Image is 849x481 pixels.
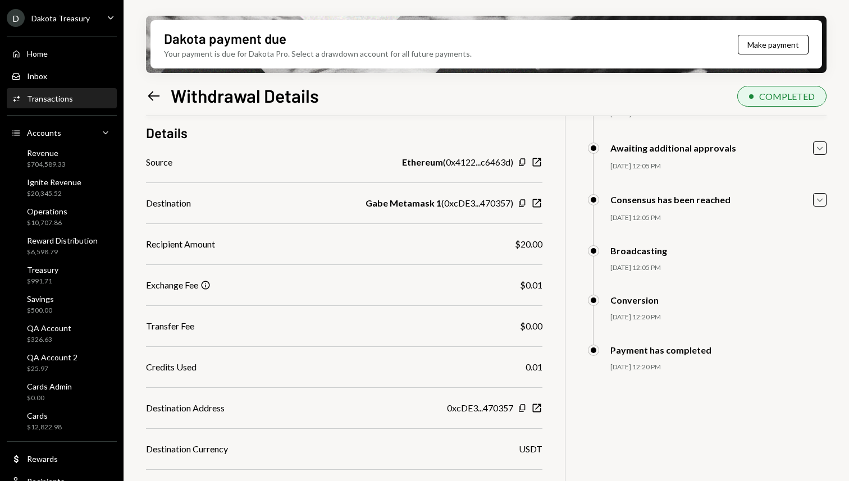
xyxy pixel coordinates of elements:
div: Broadcasting [610,245,667,256]
a: Inbox [7,66,117,86]
div: [DATE] 12:05 PM [610,162,827,171]
div: [DATE] 12:20 PM [610,363,827,372]
a: QA Account 2$25.97 [7,349,117,376]
div: Destination Currency [146,442,228,456]
div: Treasury [27,265,58,274]
a: Ignite Revenue$20,345.52 [7,174,117,201]
div: Inbox [27,71,47,81]
a: Savings$500.00 [7,291,117,318]
div: Transfer Fee [146,319,194,333]
div: Recipient Amount [146,237,215,251]
a: Rewards [7,448,117,469]
div: Rewards [27,454,58,464]
div: Exchange Fee [146,278,198,292]
div: $0.00 [520,319,542,333]
a: Home [7,43,117,63]
div: ( 0x4122...c6463d ) [402,155,513,169]
b: Gabe Metamask 1 [366,196,441,210]
div: Awaiting additional approvals [610,143,736,153]
div: 0.01 [526,360,542,374]
div: Cards Admin [27,382,72,391]
div: QA Account [27,323,71,333]
div: Savings [27,294,54,304]
button: Make payment [738,35,809,54]
div: USDT [519,442,542,456]
a: Operations$10,707.86 [7,203,117,230]
div: QA Account 2 [27,352,77,362]
div: ( 0xcDE3...470357 ) [366,196,513,210]
div: $326.63 [27,335,71,345]
div: Dakota Treasury [31,13,90,23]
h1: Withdrawal Details [171,84,319,107]
a: Treasury$991.71 [7,262,117,288]
div: Credits Used [146,360,197,374]
div: $20.00 [515,237,542,251]
div: $25.97 [27,364,77,374]
div: Transactions [27,94,73,103]
a: Revenue$704,589.33 [7,145,117,172]
div: Consensus has been reached [610,194,731,205]
div: Operations [27,207,67,216]
div: COMPLETED [759,91,815,102]
div: $0.01 [520,278,542,292]
div: $0.00 [27,393,72,403]
div: $20,345.52 [27,189,81,199]
a: Reward Distribution$6,598.79 [7,232,117,259]
a: Cards Admin$0.00 [7,378,117,405]
a: Accounts [7,122,117,143]
a: QA Account$326.63 [7,320,117,347]
div: [DATE] 12:05 PM [610,213,827,223]
a: Cards$12,822.98 [7,407,117,434]
div: Payment has completed [610,345,711,355]
a: Transactions [7,88,117,108]
div: $6,598.79 [27,248,98,257]
div: $991.71 [27,277,58,286]
h3: Details [146,123,188,142]
div: Home [27,49,48,58]
div: Destination [146,196,191,210]
b: Ethereum [402,155,443,169]
div: Conversion [610,295,659,305]
div: Destination Address [146,401,225,415]
div: $10,707.86 [27,218,67,228]
div: Ignite Revenue [27,177,81,187]
div: [DATE] 12:20 PM [610,313,827,322]
div: Source [146,155,172,169]
div: $12,822.98 [27,423,62,432]
div: D [7,9,25,27]
div: [DATE] 12:05 PM [610,263,827,273]
div: $500.00 [27,306,54,315]
div: Revenue [27,148,66,158]
div: 0xcDE3...470357 [447,401,513,415]
div: Reward Distribution [27,236,98,245]
div: Dakota payment due [164,29,286,48]
div: Cards [27,411,62,420]
div: Accounts [27,128,61,138]
div: $704,589.33 [27,160,66,170]
div: Your payment is due for Dakota Pro. Select a drawdown account for all future payments. [164,48,472,59]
